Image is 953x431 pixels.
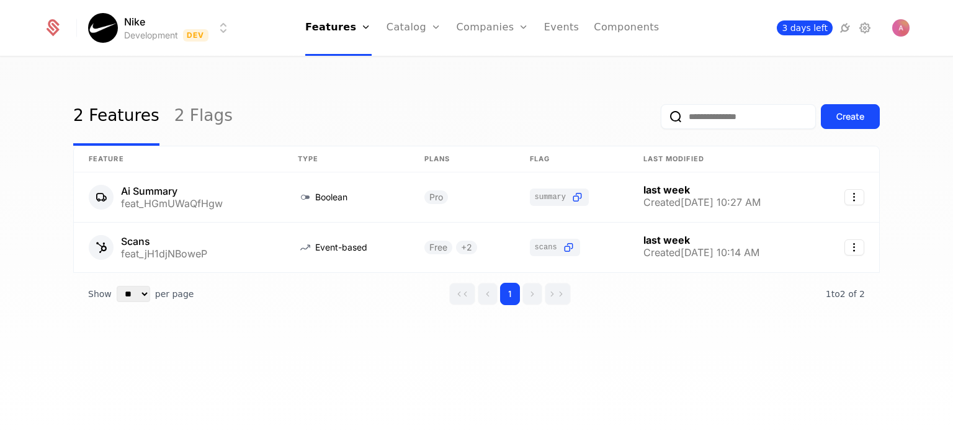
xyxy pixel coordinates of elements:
img: Aryan [892,19,910,37]
button: Select environment [92,14,231,42]
span: per page [155,288,194,300]
th: Feature [74,146,283,172]
span: 1 to 2 of [826,289,859,299]
th: Type [283,146,409,172]
button: Go to last page [545,283,571,305]
a: 2 Features [73,87,159,146]
img: Nike [88,13,118,43]
a: 3 days left [777,20,833,35]
span: Show [88,288,112,300]
a: 2 Flags [174,87,233,146]
span: Nike [124,14,145,29]
button: Go to page 1 [500,283,520,305]
th: Flag [515,146,629,172]
span: 2 [826,289,865,299]
div: Table pagination [73,273,880,315]
button: Create [821,104,880,129]
th: Last Modified [629,146,816,172]
div: Page navigation [449,283,571,305]
div: Create [836,110,864,123]
span: Dev [183,29,208,42]
button: Select action [844,239,864,255]
button: Go to first page [449,283,475,305]
th: Plans [409,146,515,172]
div: Development [124,29,178,42]
button: Go to previous page [478,283,498,305]
button: Open user button [892,19,910,37]
a: Settings [857,20,872,35]
select: Select page size [117,286,150,302]
button: Go to next page [522,283,542,305]
button: Select action [844,189,864,205]
a: Integrations [838,20,852,35]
